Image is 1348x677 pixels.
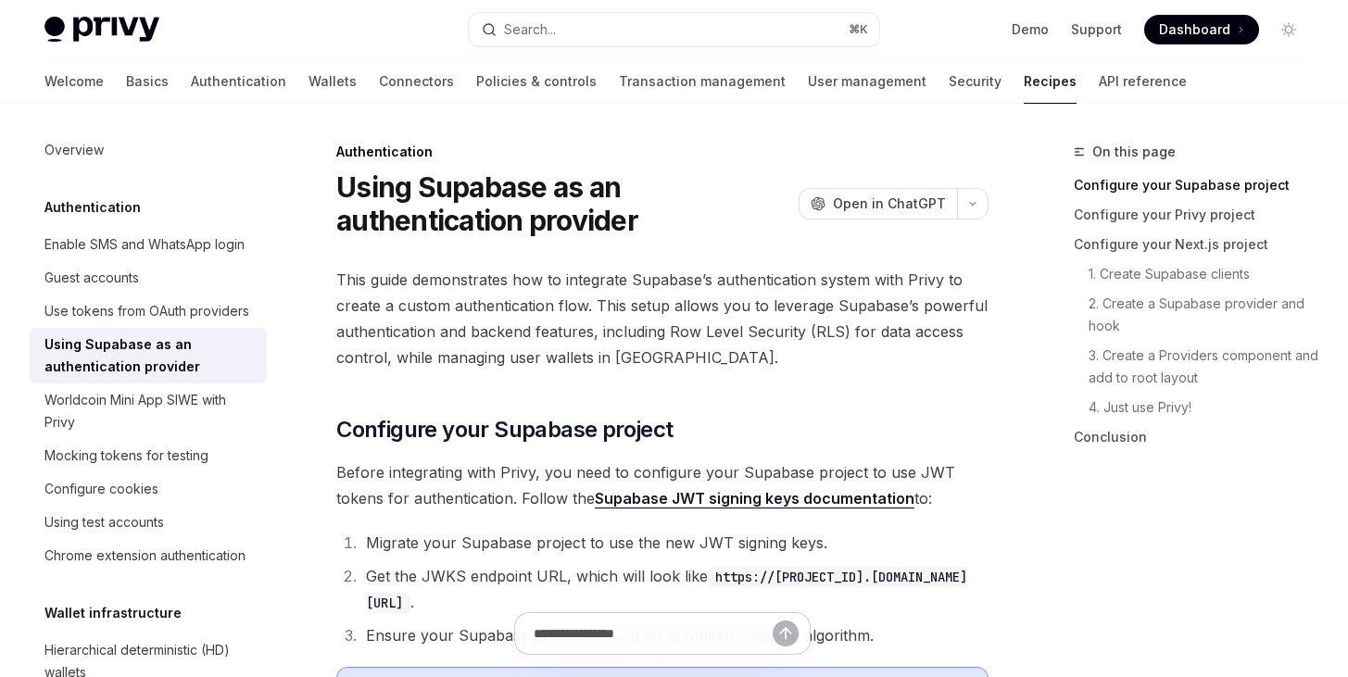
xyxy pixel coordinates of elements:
a: Mocking tokens for testing [30,439,267,472]
div: Guest accounts [44,267,139,289]
a: Use tokens from OAuth providers [30,295,267,328]
button: Open in ChatGPT [799,188,957,219]
span: Before integrating with Privy, you need to configure your Supabase project to use JWT tokens for ... [336,459,989,511]
a: Supabase JWT signing keys documentation [595,489,914,508]
a: Recipes [1024,59,1077,104]
a: Conclusion [1074,422,1318,452]
div: Use tokens from OAuth providers [44,300,249,322]
a: API reference [1099,59,1187,104]
a: 4. Just use Privy! [1089,393,1318,422]
a: Support [1071,20,1122,39]
a: Welcome [44,59,104,104]
a: Chrome extension authentication [30,539,267,572]
div: Chrome extension authentication [44,545,246,567]
a: 1. Create Supabase clients [1089,259,1318,289]
a: Configure your Next.js project [1074,230,1318,259]
span: Configure your Supabase project [336,415,673,445]
div: Enable SMS and WhatsApp login [44,233,245,256]
a: Connectors [379,59,454,104]
a: Demo [1012,20,1049,39]
a: Security [949,59,1002,104]
a: 2. Create a Supabase provider and hook [1089,289,1318,341]
h1: Using Supabase as an authentication provider [336,170,791,237]
a: User management [808,59,926,104]
div: Using test accounts [44,511,164,533]
img: light logo [44,17,159,43]
a: Basics [126,59,169,104]
h5: Wallet infrastructure [44,602,182,624]
div: Using Supabase as an authentication provider [44,333,256,378]
a: Guest accounts [30,261,267,295]
a: Worldcoin Mini App SIWE with Privy [30,383,267,439]
span: Dashboard [1159,20,1230,39]
a: Dashboard [1144,15,1259,44]
span: ⌘ K [849,22,868,37]
span: Open in ChatGPT [833,194,946,213]
a: Overview [30,133,267,167]
div: Search... [504,19,556,41]
a: Wallets [309,59,357,104]
a: Using test accounts [30,506,267,539]
h5: Authentication [44,196,141,219]
div: Mocking tokens for testing [44,445,208,467]
span: This guide demonstrates how to integrate Supabase’s authentication system with Privy to create a ... [336,267,989,370]
div: Worldcoin Mini App SIWE with Privy [44,389,256,433]
a: Policies & controls [476,59,597,104]
a: Authentication [191,59,286,104]
a: Using Supabase as an authentication provider [30,328,267,383]
a: Enable SMS and WhatsApp login [30,228,267,261]
a: 3. Create a Providers component and add to root layout [1089,341,1318,393]
a: Configure your Privy project [1074,200,1318,230]
li: Get the JWKS endpoint URL, which will look like . [360,563,989,615]
div: Authentication [336,143,989,161]
a: Configure cookies [30,472,267,506]
div: Overview [44,139,104,161]
span: On this page [1092,141,1176,163]
a: Configure your Supabase project [1074,170,1318,200]
div: Configure cookies [44,478,158,500]
button: Toggle dark mode [1274,15,1304,44]
li: Migrate your Supabase project to use the new JWT signing keys. [360,530,989,556]
a: Transaction management [619,59,786,104]
button: Send message [773,621,799,646]
button: Search...⌘K [469,13,878,46]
